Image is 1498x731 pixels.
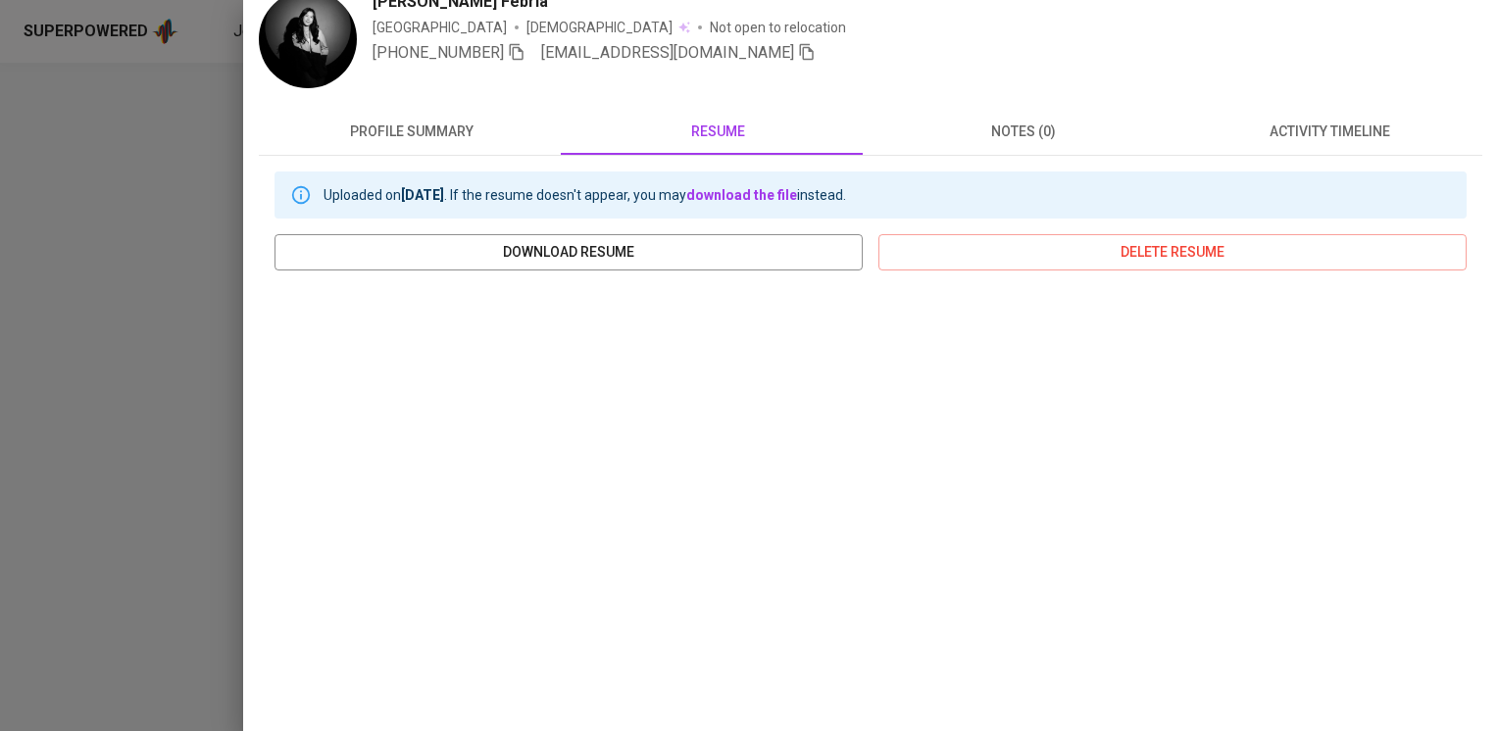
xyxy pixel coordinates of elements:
span: resume [576,120,859,144]
span: activity timeline [1188,120,1471,144]
p: Not open to relocation [710,18,846,37]
button: download resume [275,234,863,270]
button: delete resume [878,234,1467,270]
div: [GEOGRAPHIC_DATA] [373,18,507,37]
span: [EMAIL_ADDRESS][DOMAIN_NAME] [541,43,794,62]
span: delete resume [894,240,1451,265]
span: download resume [290,240,847,265]
a: download the file [686,187,797,203]
b: [DATE] [401,187,444,203]
span: notes (0) [882,120,1165,144]
span: profile summary [271,120,553,144]
span: [DEMOGRAPHIC_DATA] [526,18,675,37]
span: [PHONE_NUMBER] [373,43,504,62]
div: Uploaded on . If the resume doesn't appear, you may instead. [324,177,846,213]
